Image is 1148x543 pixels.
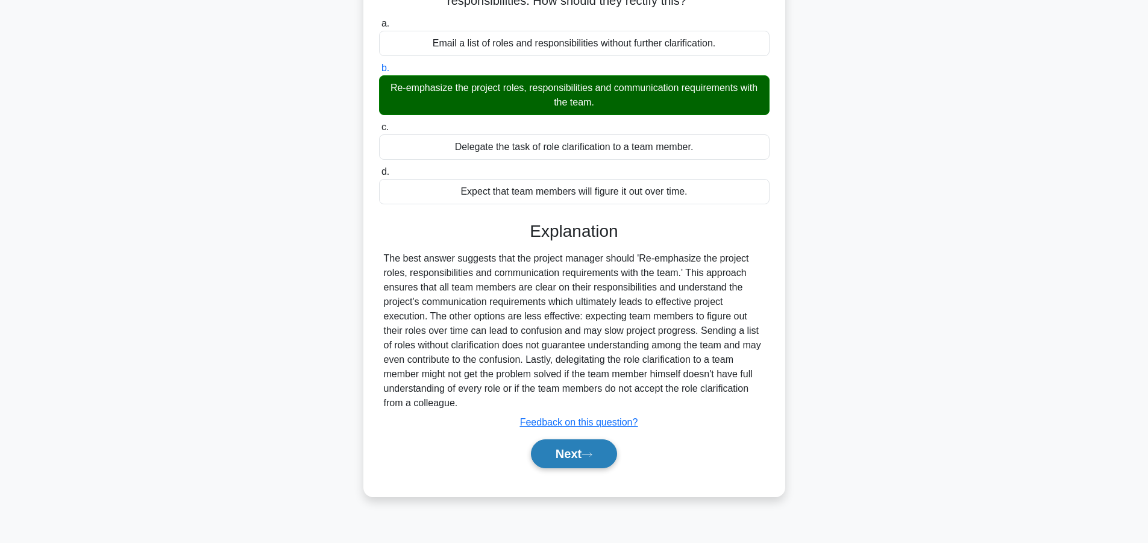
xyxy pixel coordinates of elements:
[381,122,389,132] span: c.
[379,134,770,160] div: Delegate the task of role clarification to a team member.
[379,75,770,115] div: Re-emphasize the project roles, responsibilities and communication requirements with the team.
[379,31,770,56] div: Email a list of roles and responsibilities without further clarification.
[381,63,389,73] span: b.
[379,179,770,204] div: Expect that team members will figure it out over time.
[520,417,638,427] a: Feedback on this question?
[384,251,765,410] div: The best answer suggests that the project manager should 'Re-emphasize the project roles, respons...
[531,439,617,468] button: Next
[381,18,389,28] span: a.
[386,221,762,242] h3: Explanation
[381,166,389,177] span: d.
